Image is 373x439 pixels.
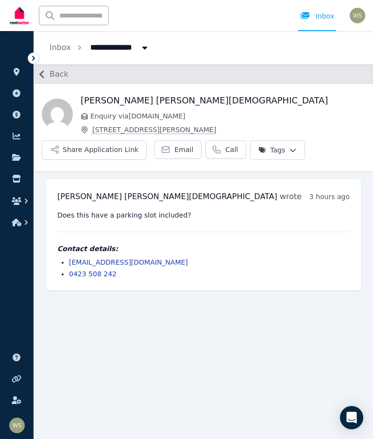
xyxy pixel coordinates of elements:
span: Back [50,68,68,80]
img: Wendy Scott [350,8,365,23]
div: Inbox [300,11,334,21]
span: Tags [258,145,285,155]
button: Tags [250,140,305,160]
span: [PERSON_NAME] [PERSON_NAME][DEMOGRAPHIC_DATA] [57,192,277,201]
h1: [PERSON_NAME] [PERSON_NAME][DEMOGRAPHIC_DATA] [81,94,365,107]
span: ORGANISE [8,53,38,60]
button: Back [34,67,68,82]
nav: Breadcrumb [34,31,165,64]
h4: Contact details: [57,244,350,253]
a: Inbox [50,43,71,52]
pre: Does this have a parking slot included? [57,210,350,220]
a: [EMAIL_ADDRESS][DOMAIN_NAME] [69,258,188,266]
a: Call [205,140,246,159]
a: Email [154,140,202,159]
img: Wendy Scott [9,418,25,433]
span: Call [225,145,238,154]
span: Email [174,145,193,154]
img: RentBetter [8,3,31,28]
time: 3 hours ago [309,193,350,201]
span: Enquiry via [DOMAIN_NAME] [90,111,365,121]
button: Share Application Link [42,140,147,160]
span: wrote [280,192,302,201]
img: Renz Cyrus Evangelista [42,99,73,130]
a: 0423 508 242 [69,270,117,278]
div: Open Intercom Messenger [340,406,363,429]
